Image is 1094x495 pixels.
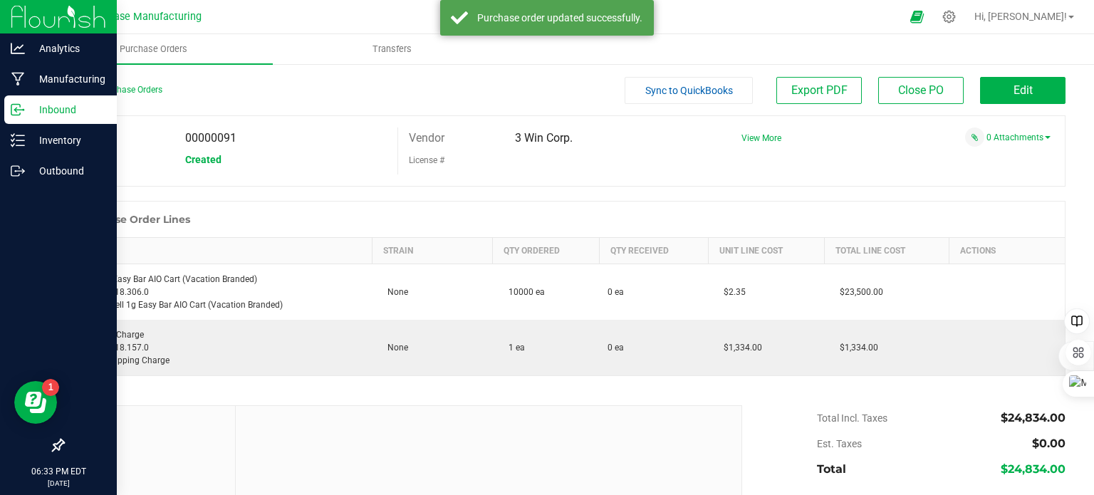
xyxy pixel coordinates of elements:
a: Purchase Orders [34,34,273,64]
span: None [380,343,408,353]
span: Starbase Manufacturing [89,11,202,23]
span: Export PDF [791,83,848,97]
span: Attach a document [965,127,984,147]
button: Export PDF [776,77,862,104]
th: Strain [372,238,493,264]
span: Total [817,462,846,476]
p: Analytics [25,40,110,57]
p: 06:33 PM EDT [6,465,110,478]
inline-svg: Inventory [11,133,25,147]
th: Unit Line Cost [708,238,824,264]
span: $24,834.00 [1001,411,1066,424]
p: Manufacturing [25,71,110,88]
inline-svg: Inbound [11,103,25,117]
p: Inventory [25,132,110,149]
a: Transfers [273,34,511,64]
span: $1,334.00 [717,343,762,353]
span: Purchase Orders [100,43,207,56]
th: Actions [949,238,1065,264]
div: Ccell 1g Easy Bar AIO Cart (Vacation Branded) SKU: 2.8.18.306.0 Retail: Ccell 1g Easy Bar AIO Car... [73,273,364,311]
div: Shipping Charge SKU: 2.8.18.157.0 Retail: Shipping Charge [73,328,364,367]
span: Transfers [353,43,431,56]
div: Manage settings [940,10,958,24]
span: 10000 ea [501,287,545,297]
span: Created [185,154,222,165]
a: View More [741,133,781,143]
span: 0 ea [608,286,624,298]
th: Qty Ordered [493,238,599,264]
h1: Purchase Order Lines [78,214,190,225]
span: None [380,287,408,297]
span: $2.35 [717,287,746,297]
button: Sync to QuickBooks [625,77,753,104]
span: $24,834.00 [1001,462,1066,476]
span: $0.00 [1032,437,1066,450]
span: Notes [74,417,224,434]
button: Edit [980,77,1066,104]
button: Close PO [878,77,964,104]
p: Inbound [25,101,110,118]
span: 3 Win Corp. [515,131,573,145]
iframe: Resource center [14,381,57,424]
inline-svg: Outbound [11,164,25,178]
th: Item [64,238,373,264]
p: Outbound [25,162,110,179]
div: Purchase order updated successfully. [476,11,643,25]
iframe: Resource center unread badge [42,379,59,396]
span: Hi, [PERSON_NAME]! [974,11,1067,22]
inline-svg: Manufacturing [11,72,25,86]
label: License # [409,150,444,171]
span: 1 ea [501,343,525,353]
span: $23,500.00 [833,287,883,297]
span: Total Incl. Taxes [817,412,887,424]
label: Vendor [409,127,444,149]
span: $1,334.00 [833,343,878,353]
span: Edit [1014,83,1033,97]
span: Open Ecommerce Menu [901,3,933,31]
span: 00000091 [185,131,236,145]
span: 0 ea [608,341,624,354]
th: Qty Received [599,238,708,264]
a: 0 Attachments [986,132,1051,142]
span: Est. Taxes [817,438,862,449]
th: Total Line Cost [824,238,949,264]
span: Close PO [898,83,944,97]
span: Sync to QuickBooks [645,85,733,96]
p: [DATE] [6,478,110,489]
inline-svg: Analytics [11,41,25,56]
